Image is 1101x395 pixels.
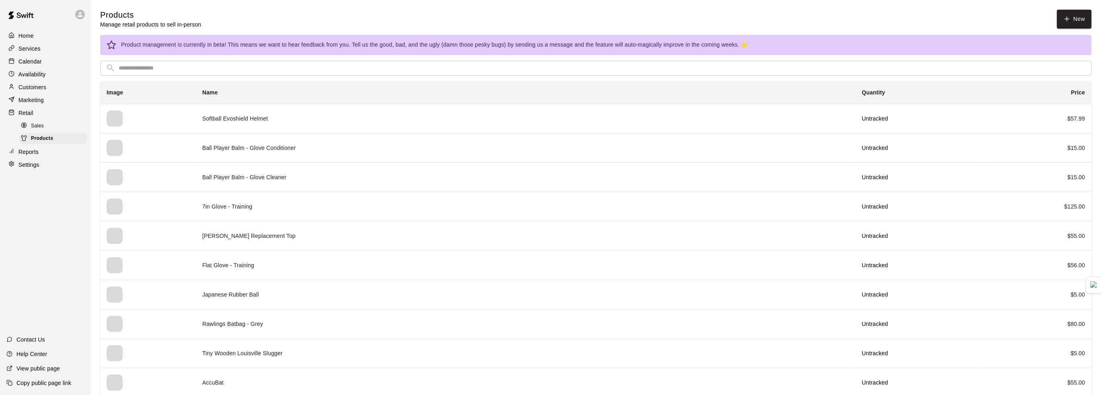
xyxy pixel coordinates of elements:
[862,291,975,299] p: Untracked
[862,173,975,181] p: Untracked
[515,41,573,48] a: sending us a message
[6,43,84,55] a: Services
[196,280,856,309] td: Japanese Rubber Ball
[100,20,201,29] p: Manage retail products to sell in-person
[196,221,856,250] td: [PERSON_NAME] Replacement Top
[982,162,1091,192] td: $ 15.00
[982,280,1091,309] td: $ 5.00
[6,94,84,106] a: Marketing
[121,37,748,53] div: Product management is currently in beta! This means we want to hear feedback from you. Tell us th...
[19,132,91,145] a: Products
[16,364,60,372] p: View public page
[196,162,856,192] td: Ball Player Balm - Glove Cleaner
[862,203,975,211] p: Untracked
[16,336,45,344] p: Contact Us
[19,109,33,117] p: Retail
[1057,10,1091,29] a: New
[6,107,84,119] a: Retail
[6,55,84,68] a: Calendar
[982,133,1091,162] td: $ 15.00
[196,104,856,133] td: Softball Evoshield Helmet
[6,146,84,158] a: Reports
[862,320,975,328] p: Untracked
[862,115,975,123] p: Untracked
[31,135,53,143] span: Products
[982,192,1091,221] td: $ 125.00
[19,148,39,156] p: Reports
[16,379,71,387] p: Copy public page link
[19,96,44,104] p: Marketing
[16,350,47,358] p: Help Center
[1071,89,1085,96] b: Price
[1090,281,1097,289] img: Detect Auto
[31,122,44,130] span: Sales
[19,57,42,65] p: Calendar
[862,261,975,269] p: Untracked
[6,30,84,42] a: Home
[982,338,1091,368] td: $ 5.00
[862,379,975,387] p: Untracked
[6,159,84,171] a: Settings
[19,70,46,78] p: Availability
[19,121,87,132] div: Sales
[19,83,46,91] p: Customers
[6,68,84,80] a: Availability
[862,144,975,152] p: Untracked
[196,338,856,368] td: Tiny Wooden Louisville Slugger
[196,133,856,162] td: Ball Player Balm - Glove Conditioner
[202,89,218,96] b: Name
[100,10,201,20] h5: Products
[19,161,39,169] p: Settings
[862,232,975,240] p: Untracked
[196,250,856,280] td: Flat Glove - Training
[982,250,1091,280] td: $ 56.00
[862,349,975,357] p: Untracked
[19,120,91,132] a: Sales
[196,192,856,221] td: 7in Glove - Training
[196,309,856,338] td: Rawlings Batbag - Grey
[19,133,87,144] div: Products
[982,309,1091,338] td: $ 80.00
[19,32,34,40] p: Home
[982,104,1091,133] td: $ 57.99
[6,81,84,93] a: Customers
[19,45,41,53] p: Services
[982,221,1091,250] td: $ 55.00
[862,89,885,96] b: Quantity
[107,89,123,96] b: Image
